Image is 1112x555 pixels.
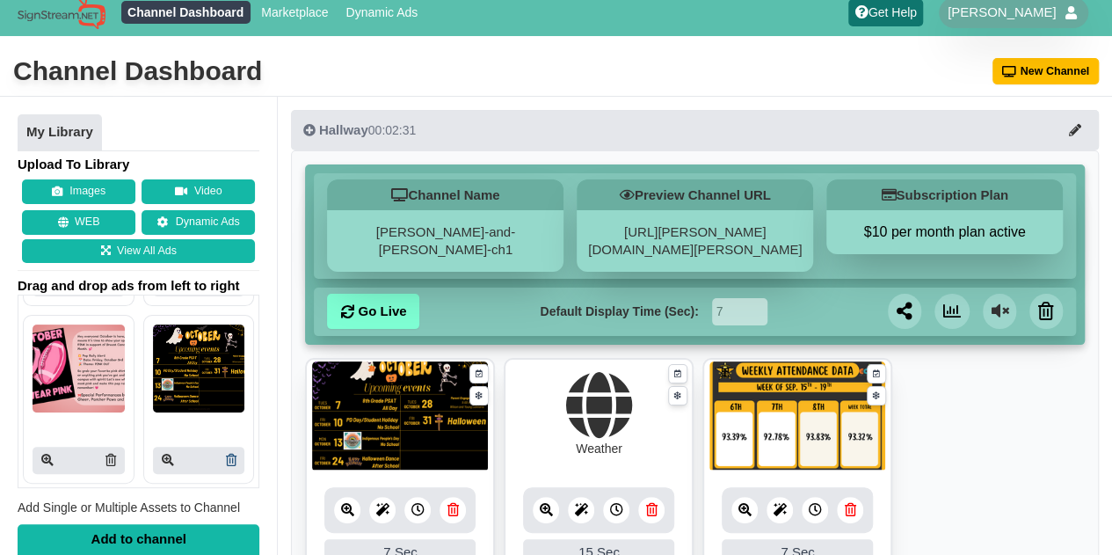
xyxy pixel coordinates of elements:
div: 00:02:31 [303,121,416,139]
a: Marketplace [255,1,335,24]
span: [PERSON_NAME] [948,4,1056,21]
button: New Channel [992,58,1100,84]
img: P250x250 image processing20250930 1793698 159lely [33,325,125,413]
div: Weather [576,440,622,458]
a: Dynamic Ads [142,210,255,235]
h5: Preview Channel URL [577,179,813,210]
a: [URL][PERSON_NAME][DOMAIN_NAME][PERSON_NAME] [588,224,802,257]
div: Channel Dashboard [13,54,262,89]
span: Add Single or Multiple Assets to Channel [18,500,240,515]
label: Default Display Time (Sec): [540,303,698,321]
a: Dynamic Ads [339,1,425,24]
img: P250x250 image processing20250930 1793698 1lv0sox [153,325,245,413]
button: Images [22,179,135,204]
a: Channel Dashboard [121,1,251,24]
h4: Upload To Library [18,156,259,173]
button: WEB [22,210,135,235]
img: 1236.404 kb [312,361,488,471]
button: Video [142,179,255,204]
button: $10 per month plan active [826,223,1063,241]
input: Seconds [712,298,767,325]
a: My Library [18,114,102,151]
div: [PERSON_NAME]-and-[PERSON_NAME]-ch1 [327,210,563,272]
span: Drag and drop ads from left to right [18,277,259,295]
button: Hallway00:02:31 [291,110,1099,150]
img: 597.906 kb [709,361,885,471]
a: Go Live [327,294,419,329]
h5: Subscription Plan [826,179,1063,210]
iframe: Chat Widget [810,365,1112,555]
span: Hallway [319,122,368,137]
a: View All Ads [22,239,255,264]
h5: Channel Name [327,179,563,210]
